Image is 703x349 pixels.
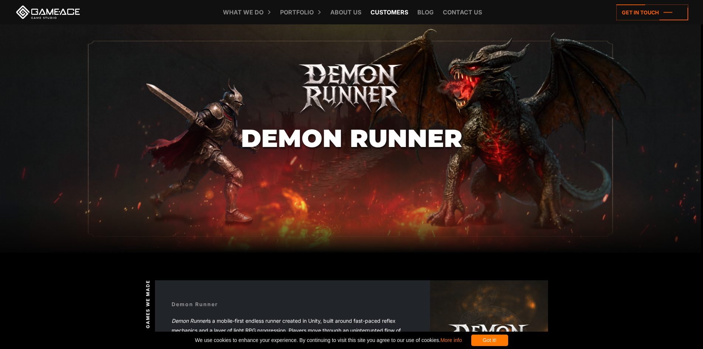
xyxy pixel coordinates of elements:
[145,280,151,328] span: Games we made
[195,335,462,346] span: We use cookies to enhance your experience. By continuing to visit this site you agree to our use ...
[616,4,688,20] a: Get in touch
[440,337,462,343] a: More info
[172,318,207,324] em: Demon Runner
[172,300,218,308] div: Demon Runner
[241,125,462,152] h1: Demon Runner
[471,335,508,346] div: Got it!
